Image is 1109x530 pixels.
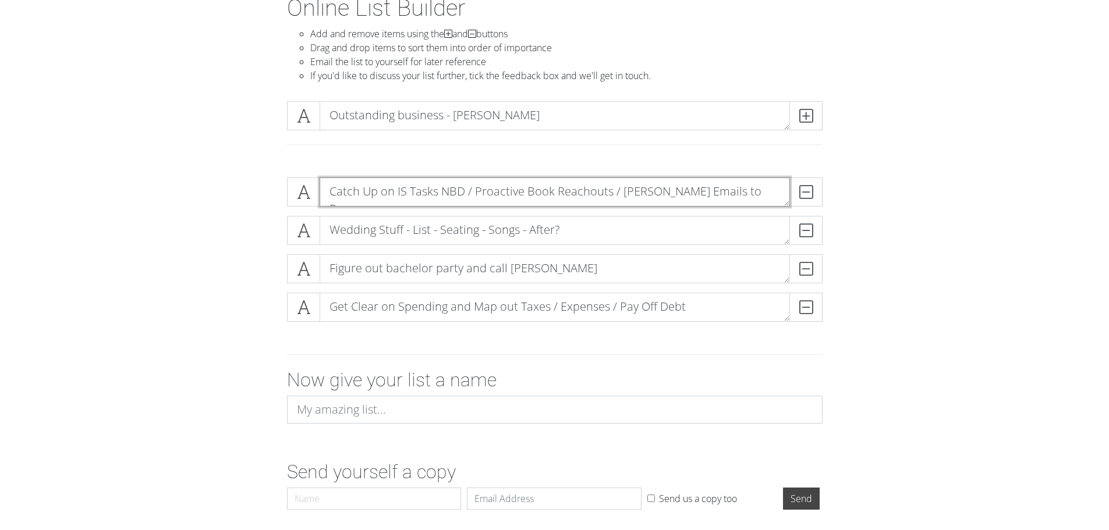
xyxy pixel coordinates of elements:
[310,41,823,55] li: Drag and drop items to sort them into order of importance
[287,461,823,483] h2: Send yourself a copy
[287,488,462,510] input: Name
[287,396,823,424] input: My amazing list...
[310,55,823,69] li: Email the list to yourself for later reference
[310,69,823,83] li: If you'd like to discuss your list further, tick the feedback box and we'll get in touch.
[287,369,823,391] h2: Now give your list a name
[467,488,642,510] input: Email Address
[310,27,823,41] li: Add and remove items using the and buttons
[783,488,820,510] input: Send
[659,492,737,506] label: Send us a copy too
